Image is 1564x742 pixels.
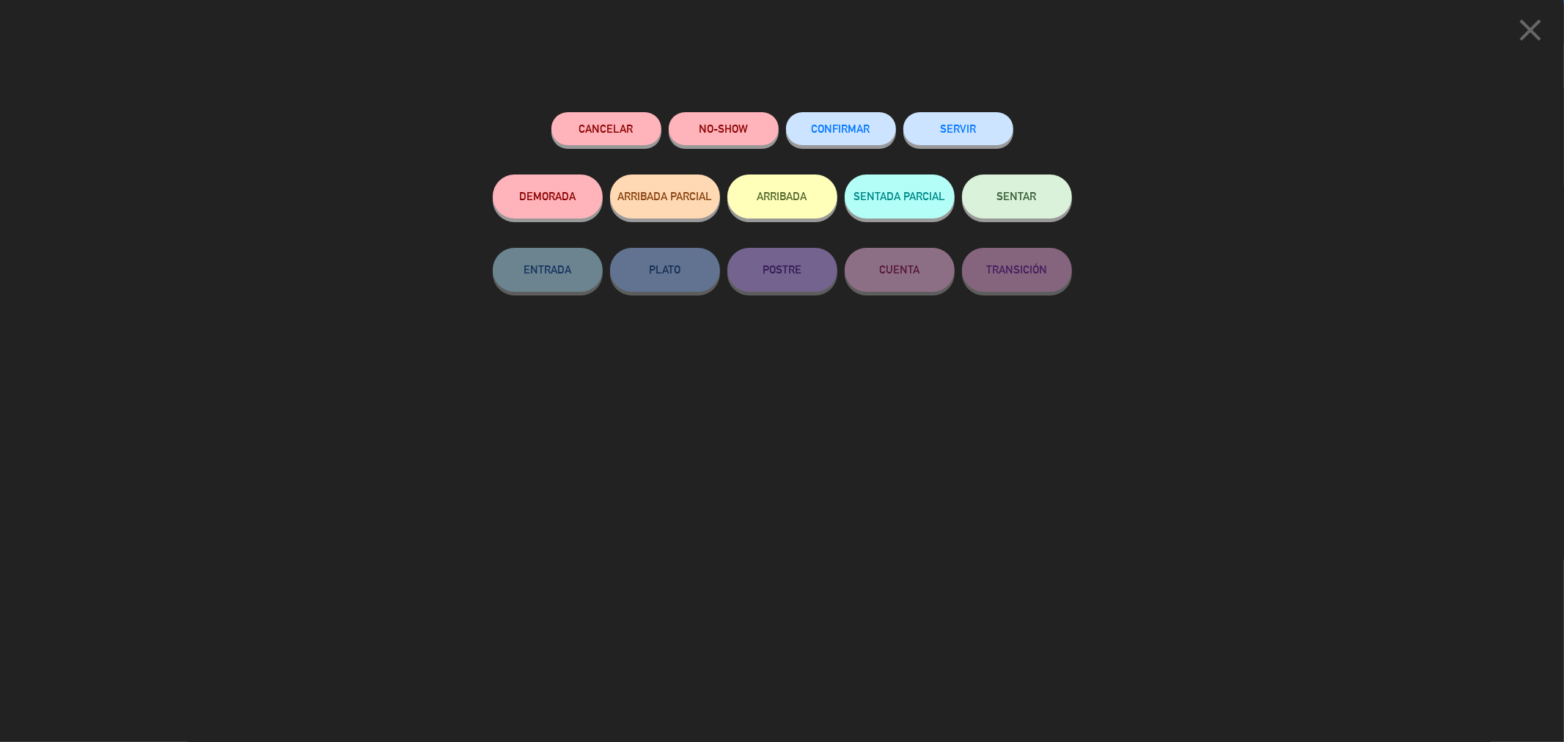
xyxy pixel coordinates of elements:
[786,112,896,145] button: CONFIRMAR
[903,112,1013,145] button: SERVIR
[669,112,779,145] button: NO-SHOW
[1508,11,1553,54] button: close
[997,190,1037,202] span: SENTAR
[610,175,720,218] button: ARRIBADA PARCIAL
[551,112,661,145] button: Cancelar
[610,248,720,292] button: PLATO
[962,248,1072,292] button: TRANSICIÓN
[962,175,1072,218] button: SENTAR
[493,175,603,218] button: DEMORADA
[845,248,955,292] button: CUENTA
[493,248,603,292] button: ENTRADA
[727,248,837,292] button: POSTRE
[617,190,712,202] span: ARRIBADA PARCIAL
[845,175,955,218] button: SENTADA PARCIAL
[1512,12,1549,48] i: close
[727,175,837,218] button: ARRIBADA
[812,122,870,135] span: CONFIRMAR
